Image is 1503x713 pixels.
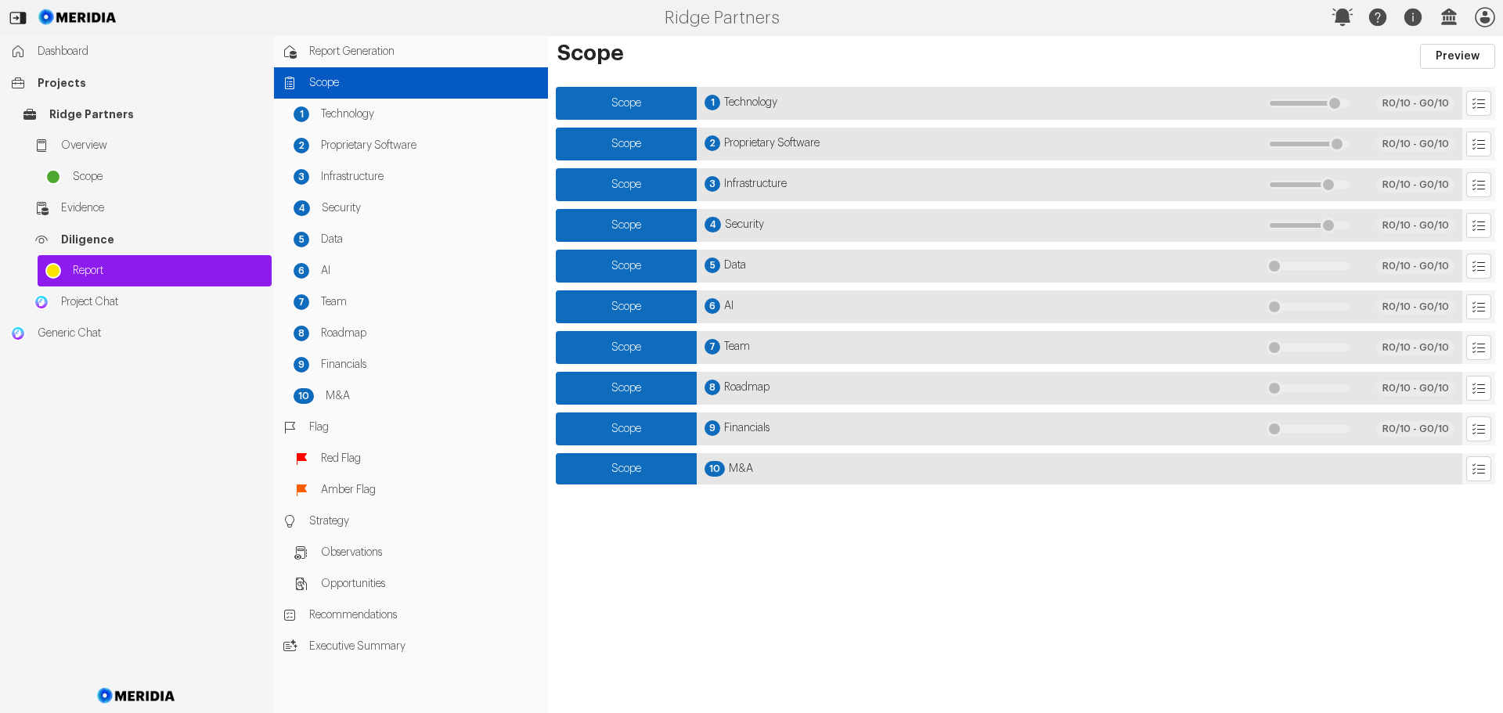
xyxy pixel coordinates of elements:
[1466,91,1491,116] button: Explore List
[321,106,540,122] span: Technology
[611,261,641,272] span: Scope
[1466,294,1491,319] button: Explore List
[14,99,272,130] a: Ridge Partners
[611,463,641,474] span: Scope
[294,263,309,279] div: 6
[1376,95,1454,111] div: R 0 /10 - G 0 /10
[321,294,540,310] span: Team
[724,420,770,438] span: Financials
[724,257,746,275] span: Data
[294,294,309,310] div: 7
[611,383,641,394] span: Scope
[705,380,720,395] div: 8
[2,36,272,67] a: Dashboard
[294,388,314,404] div: 10
[1420,44,1495,69] button: Preview
[1249,128,1368,160] div: 2.1, 2.2, 2.3, 2.4, 2.5, 2.6 Published
[38,255,272,286] a: Report
[321,326,540,341] span: Roadmap
[309,44,540,59] span: Report Generation
[1249,290,1368,323] div: Nothing Published
[1376,218,1454,233] div: R 0 /10 - G 0 /10
[725,217,764,234] span: Security
[611,342,641,353] span: Scope
[26,130,272,161] a: Overview
[2,67,272,99] a: Projects
[321,357,540,373] span: Financials
[611,220,641,231] span: Scope
[38,326,264,341] span: Generic Chat
[1376,299,1454,315] div: R 0 /10 - G 0 /10
[26,286,272,318] a: Project ChatProject Chat
[705,420,720,436] div: 9
[294,357,309,373] div: 9
[611,179,641,190] span: Scope
[611,139,641,149] span: Scope
[61,138,264,153] span: Overview
[321,232,540,247] span: Data
[294,138,309,153] div: 2
[309,639,540,654] span: Executive Summary
[309,75,540,91] span: Scope
[705,461,725,477] div: 10
[1249,87,1368,120] div: 1.1, 1.2, 1.3, 1.4, 1.5 Published
[705,339,720,355] div: 7
[321,263,540,279] span: AI
[1466,335,1491,360] button: Explore List
[309,513,540,529] span: Strategy
[1376,258,1454,274] div: R 0 /10 - G 0 /10
[1376,380,1454,396] div: R 0 /10 - G 0 /10
[26,193,272,224] a: Evidence
[294,169,309,185] div: 3
[724,380,770,397] span: Roadmap
[321,576,540,592] span: Opportunities
[10,326,26,341] img: Generic Chat
[1249,372,1368,405] div: Nothing Published
[724,95,777,112] span: Technology
[294,200,310,216] div: 4
[38,161,272,193] a: Scope
[73,263,264,279] span: Report
[322,200,540,216] span: Security
[321,545,540,560] span: Observations
[1466,376,1491,401] button: Explore List
[611,98,641,109] span: Scope
[321,482,540,498] span: Amber Flag
[1376,421,1454,437] div: R 0 /10 - G 0 /10
[729,461,753,477] span: M&A
[611,423,641,434] span: Scope
[705,298,720,314] div: 6
[1376,136,1454,152] div: R 0 /10 - G 0 /10
[1249,412,1368,445] div: Nothing Published
[38,75,264,91] span: Projects
[724,298,733,315] span: AI
[321,451,540,466] span: Red Flag
[61,294,264,310] span: Project Chat
[724,339,750,356] span: Team
[1376,177,1454,193] div: R 0 /10 - G 0 /10
[1466,254,1491,279] button: Explore List
[49,106,264,122] span: Ridge Partners
[326,388,540,404] span: M&A
[309,420,540,435] span: Flag
[705,176,720,192] div: 3
[1466,213,1491,238] button: Explore List
[1249,331,1368,364] div: Nothing Published
[556,44,1342,69] h1: Scope
[321,169,540,185] span: Infrastructure
[26,224,272,255] a: Diligence
[61,200,264,216] span: Evidence
[705,257,720,273] div: 5
[73,169,264,185] span: Scope
[1249,209,1368,242] div: 4.1, 4.2, 4.3 Published
[38,44,264,59] span: Dashboard
[294,326,309,341] div: 8
[1466,172,1491,197] button: Explore List
[1466,131,1491,157] button: Explore List
[34,294,49,310] img: Project Chat
[724,135,820,153] span: Proprietary Software
[611,301,641,312] span: Scope
[1249,250,1368,283] div: Nothing Published
[321,138,540,153] span: Proprietary Software
[724,176,787,193] span: Infrastructure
